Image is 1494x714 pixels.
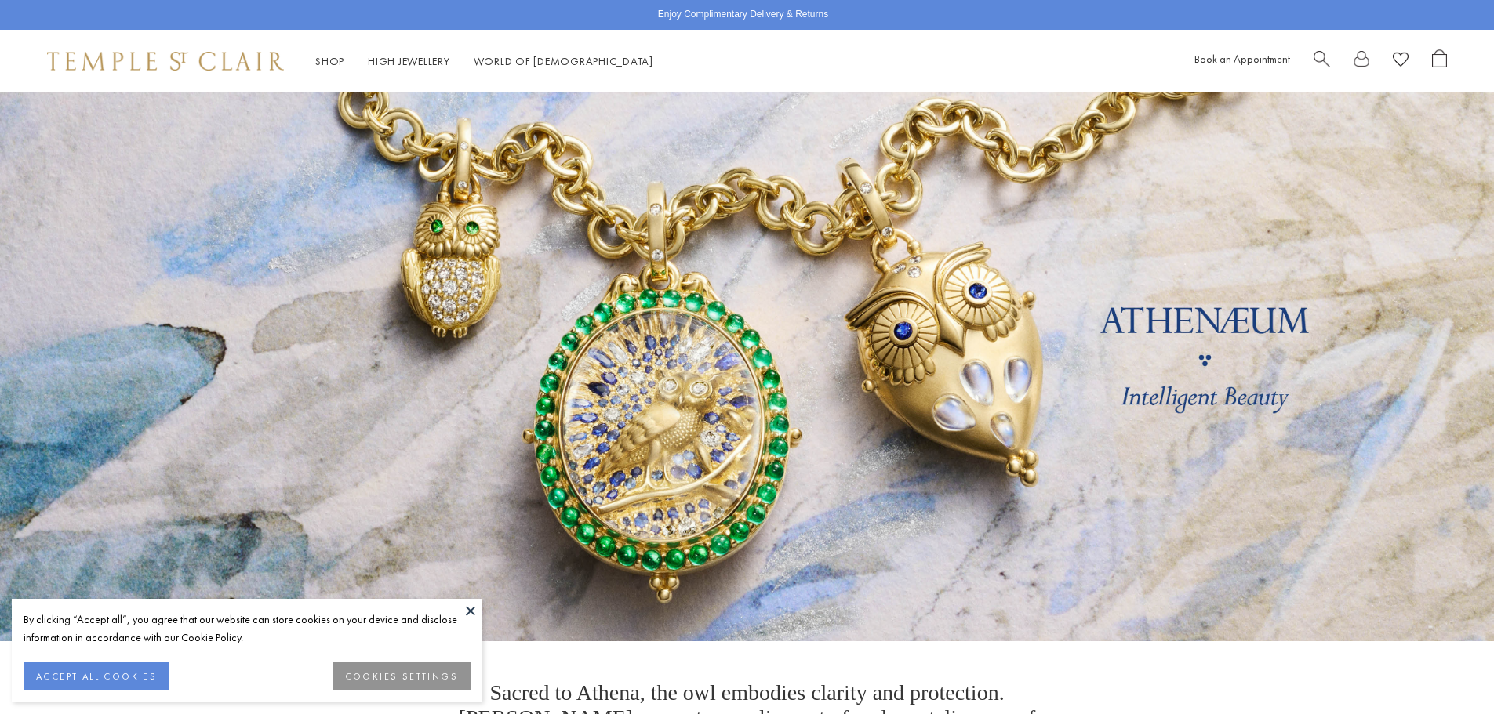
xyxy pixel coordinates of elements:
div: By clicking “Accept all”, you agree that our website can store cookies on your device and disclos... [24,611,471,647]
iframe: Gorgias live chat messenger [1416,640,1478,698]
a: Open Shopping Bag [1432,49,1447,74]
a: Book an Appointment [1194,52,1290,66]
a: World of [DEMOGRAPHIC_DATA]World of [DEMOGRAPHIC_DATA] [474,54,653,68]
a: Search [1314,49,1330,74]
a: ShopShop [315,54,344,68]
button: ACCEPT ALL COOKIES [24,662,169,690]
a: View Wishlist [1393,49,1409,74]
a: High JewelleryHigh Jewellery [368,54,450,68]
p: Enjoy Complimentary Delivery & Returns [658,7,828,23]
nav: Main navigation [315,52,653,71]
img: Temple St. Clair [47,52,284,71]
button: COOKIES SETTINGS [333,662,471,690]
